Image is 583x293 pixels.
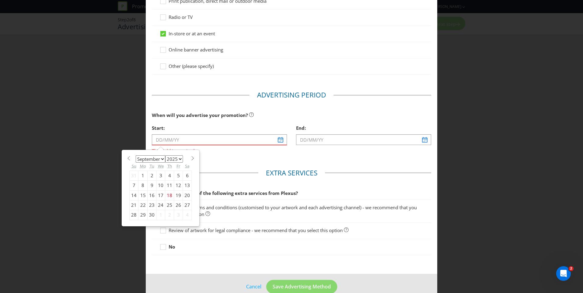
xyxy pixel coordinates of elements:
a: Cancel [246,283,262,291]
span: Review of artwork for legal compliance - we recommend that you select this option [169,227,343,233]
abbr: Tuesday [150,163,154,169]
legend: Extra Services [258,168,325,178]
div: 25 [165,200,174,210]
div: End: [296,122,431,134]
iframe: Intercom live chat [556,266,571,281]
div: 10 [156,181,165,190]
div: 29 [138,210,148,220]
abbr: Friday [177,163,180,169]
span: 2 [569,266,574,271]
div: 19 [174,190,183,200]
span: This field is required [152,145,287,154]
abbr: Saturday [185,163,189,169]
div: 13 [183,181,192,190]
span: Would you like any of the following extra services from Plexus? [152,190,298,196]
div: 4 [165,171,174,180]
div: 11 [165,181,174,190]
div: 17 [156,190,165,200]
input: DD/MM/YY [296,134,431,145]
div: 4 [183,210,192,220]
abbr: Monday [140,163,146,169]
span: In-store or at an event [169,30,215,37]
div: 7 [130,181,138,190]
div: 31 [130,171,138,180]
div: 21 [130,200,138,210]
div: 9 [148,181,156,190]
div: 26 [174,200,183,210]
div: 2 [148,171,156,180]
span: Radio or TV [169,14,193,20]
div: 28 [130,210,138,220]
input: DD/MM/YY [152,134,287,145]
abbr: Sunday [132,163,136,169]
div: 5 [174,171,183,180]
div: 6 [183,171,192,180]
strong: No [169,244,175,250]
div: 3 [174,210,183,220]
span: Short form terms and conditions (customised to your artwork and each advertising channel) - we re... [169,204,417,217]
abbr: Thursday [167,163,172,169]
div: 30 [148,210,156,220]
legend: Advertising Period [249,90,334,100]
div: 3 [156,171,165,180]
span: When will you advertise your promotion? [152,112,248,118]
div: 16 [148,190,156,200]
div: 24 [156,200,165,210]
div: 22 [138,200,148,210]
div: 20 [183,190,192,200]
abbr: Wednesday [158,163,164,169]
span: Save Advertising Method [273,283,331,290]
div: 15 [138,190,148,200]
div: 27 [183,200,192,210]
div: Start: [152,122,287,134]
div: 2 [165,210,174,220]
div: 14 [130,190,138,200]
div: 18 [165,190,174,200]
span: Online banner advertising [169,47,223,53]
div: 1 [138,171,148,180]
div: 12 [174,181,183,190]
div: 8 [138,181,148,190]
div: 23 [148,200,156,210]
div: 1 [156,210,165,220]
span: Other (please specify) [169,63,214,69]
